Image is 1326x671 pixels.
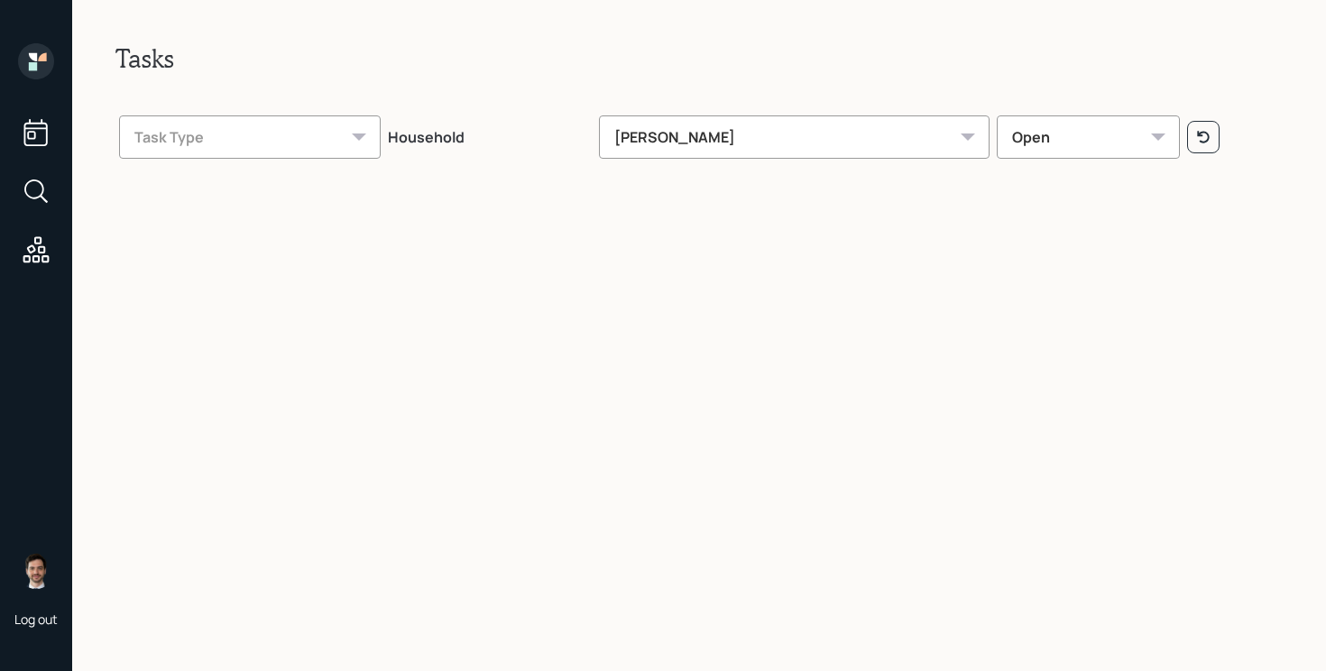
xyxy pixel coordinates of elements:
div: Open [997,115,1180,159]
div: Log out [14,611,58,628]
th: Household [384,103,594,166]
img: jonah-coleman-headshot.png [18,553,54,589]
div: Task Type [119,115,381,159]
h2: Tasks [115,43,1283,74]
div: [PERSON_NAME] [599,115,990,159]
